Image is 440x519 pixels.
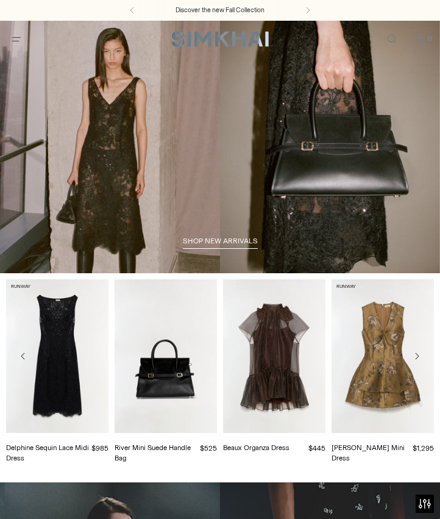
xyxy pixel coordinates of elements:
span: 0 [424,33,435,44]
a: shop new arrivals [183,237,258,249]
a: [PERSON_NAME] Mini Dress [332,443,405,462]
a: Discover the new Fall Collection [176,5,264,15]
button: Move to next carousel slide [406,345,428,367]
button: Open menu modal [4,27,29,52]
a: SIMKHAI [171,30,269,48]
button: Move to previous carousel slide [12,345,34,367]
a: Open search modal [379,27,404,52]
a: Open cart modal [405,27,430,52]
a: Delphine Sequin Lace Midi Dress [6,443,89,462]
span: shop new arrivals [183,237,258,245]
a: Beaux Organza Dress [223,443,289,452]
a: River Mini Suede Handle Bag [115,443,191,462]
